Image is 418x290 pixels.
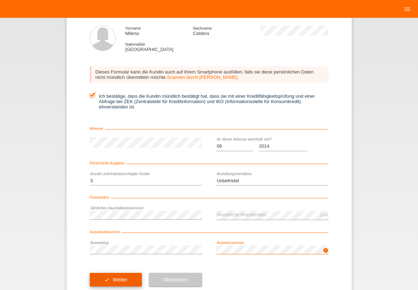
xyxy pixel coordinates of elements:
[404,6,411,13] i: menu
[163,277,188,283] span: Abbrechen
[125,26,141,30] span: Vorname
[193,26,212,30] span: Nachname
[90,161,127,165] span: Persönliche Angaben
[320,213,329,217] div: CHF
[90,66,329,83] div: Dieses Formular kann die Kundin auch auf ihrem Smartphone ausfüllen, falls sie diese persönlichen...
[90,195,111,199] span: Finanzielles
[149,273,202,286] button: Abbrechen
[125,25,193,36] div: Milena
[90,230,122,234] span: Ausweisdokument
[193,25,260,36] div: Caldera
[125,41,193,52] div: [GEOGRAPHIC_DATA]
[323,250,329,254] a: info
[104,277,110,283] i: check
[400,7,414,11] a: menu
[167,75,237,80] a: Scannen durch [PERSON_NAME]
[90,127,105,131] span: Adresse
[90,273,142,286] button: check Weiter
[113,277,127,283] span: Weiter
[90,93,329,110] label: Ich bestätige, dass die Kundin mündlich bestätigt hat, dass sie mit einer Kreditfähigkeitsprüfung...
[125,42,145,46] span: Nationalität
[323,248,329,253] i: info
